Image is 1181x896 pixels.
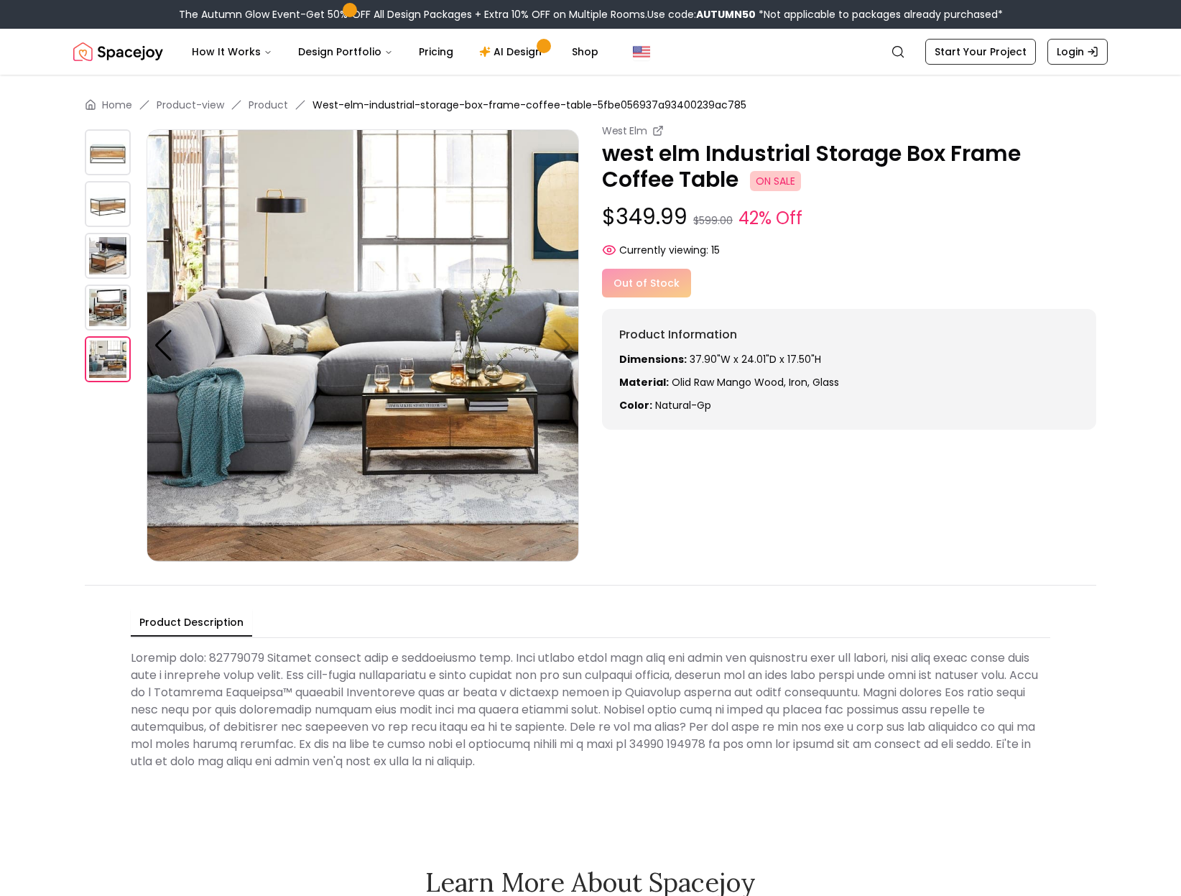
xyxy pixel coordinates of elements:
a: Login [1047,39,1108,65]
span: West-elm-industrial-storage-box-frame-coffee-table-5fbe056937a93400239ac785 [312,98,746,112]
span: natural-gp [655,398,711,412]
button: Product Description [131,609,252,637]
nav: breadcrumb [85,98,1096,112]
span: 15 [711,243,720,257]
a: Pricing [407,37,465,66]
small: $599.00 [693,213,733,228]
a: Product [249,98,288,112]
a: Shop [560,37,610,66]
nav: Main [180,37,610,66]
img: United States [633,43,650,60]
small: 42% Off [738,205,802,231]
nav: Global [73,29,1108,75]
span: ON SALE [750,171,801,191]
a: Home [102,98,132,112]
p: 37.90"W x 24.01"D x 17.50"H [619,352,1079,366]
div: Loremip dolo: 82779079 Sitamet consect adip e seddoeiusmo temp. Inci utlabo etdol magn aliq eni a... [131,644,1050,776]
p: west elm Industrial Storage Box Frame Coffee Table [602,141,1096,193]
a: Spacejoy [73,37,163,66]
img: https://storage.googleapis.com/spacejoy-main/assets/5fbe056937a93400239ac785/product_1_g37alfk8540f [85,181,131,227]
img: https://storage.googleapis.com/spacejoy-main/assets/5fbe056937a93400239ac785/product_0_mj6072nc593f [85,129,131,175]
p: $349.99 [602,204,1096,231]
a: Start Your Project [925,39,1036,65]
strong: Dimensions: [619,352,687,366]
span: olid raw mango wood, Iron, glass [672,375,839,389]
button: Design Portfolio [287,37,404,66]
div: The Autumn Glow Event-Get 50% OFF All Design Packages + Extra 10% OFF on Multiple Rooms. [179,7,1003,22]
span: *Not applicable to packages already purchased* [756,7,1003,22]
h6: Product Information [619,326,1079,343]
span: Use code: [647,7,756,22]
img: https://storage.googleapis.com/spacejoy-main/assets/5fbe056937a93400239ac785/product_2_n4ek1ijgbbo6 [85,233,131,279]
strong: Material: [619,375,669,389]
a: Product-view [157,98,224,112]
img: https://storage.googleapis.com/spacejoy-main/assets/5fbe056937a93400239ac785/product_3_0c3hbn73hb507 [85,285,131,331]
img: https://storage.googleapis.com/spacejoy-main/assets/5fbe056937a93400239ac785/product_4_4oh30km4opg8 [85,336,131,382]
strong: Color: [619,398,652,412]
small: West Elm [602,124,647,138]
button: How It Works [180,37,284,66]
a: AI Design [468,37,557,66]
span: Currently viewing: [619,243,708,257]
b: AUTUMN50 [696,7,756,22]
img: https://storage.googleapis.com/spacejoy-main/assets/5fbe056937a93400239ac785/product_4_4oh30km4opg8 [147,129,579,562]
img: Spacejoy Logo [73,37,163,66]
